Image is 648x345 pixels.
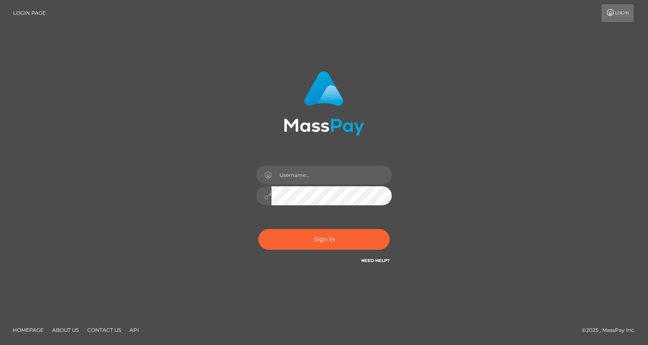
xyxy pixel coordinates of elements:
input: Username... [271,166,392,185]
a: API [126,323,142,337]
a: About Us [49,323,82,337]
a: Login Page [13,4,46,22]
div: © 2025 , MassPay Inc. [582,326,642,335]
a: Login [601,4,634,22]
a: Need Help? [361,258,390,263]
a: Homepage [9,323,47,337]
button: Sign in [258,229,390,250]
a: Contact Us [84,323,125,337]
img: MassPay Login [284,71,364,136]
